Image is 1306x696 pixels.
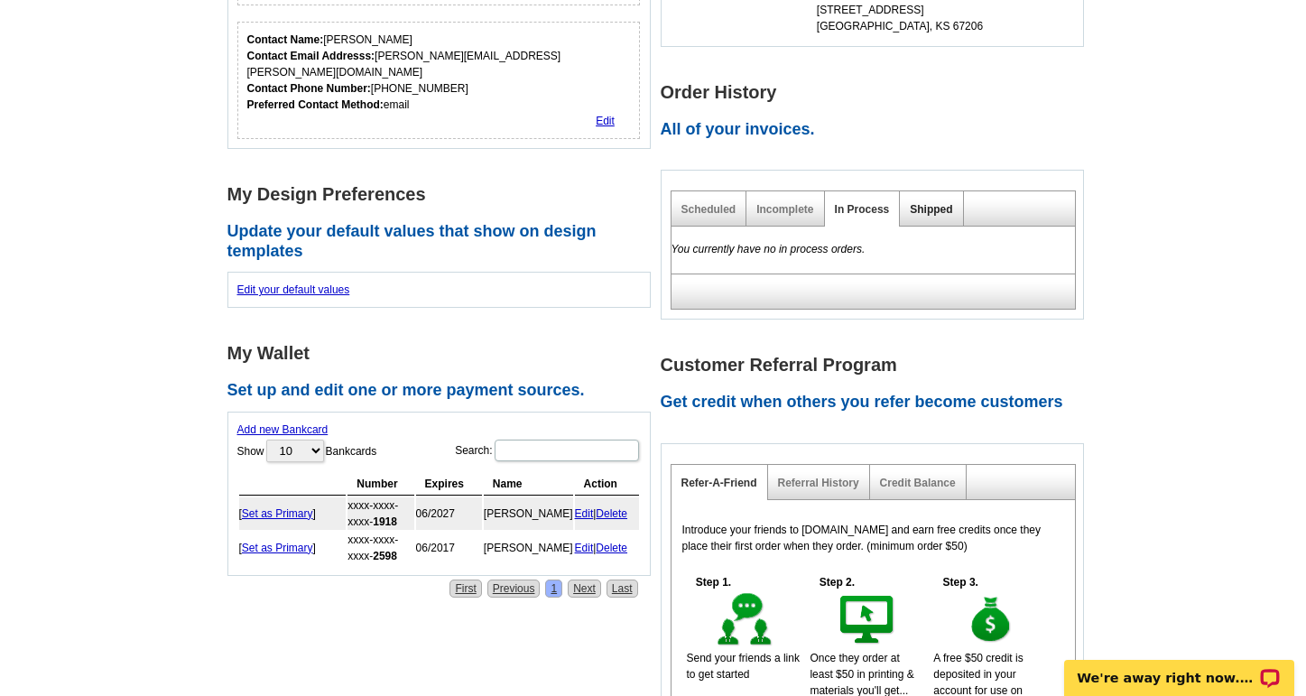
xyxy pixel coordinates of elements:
[487,580,541,598] a: Previous
[575,497,639,530] td: |
[227,381,661,401] h2: Set up and edit one or more payment sources.
[880,477,956,489] a: Credit Balance
[227,222,661,261] h2: Update your default values that show on design templates
[672,243,866,255] em: You currently have no in process orders.
[347,532,413,564] td: xxxx-xxxx-xxxx-
[455,438,640,463] label: Search:
[661,120,1094,140] h2: All of your invoices.
[575,473,639,496] th: Action
[681,477,757,489] a: Refer-A-Friend
[596,507,627,520] a: Delete
[835,203,890,216] a: In Process
[661,393,1094,413] h2: Get credit when others you refer become customers
[227,344,661,363] h1: My Wallet
[247,98,384,111] strong: Preferred Contact Method:
[778,477,859,489] a: Referral History
[661,83,1094,102] h1: Order History
[449,580,481,598] a: First
[545,580,562,598] a: 1
[714,590,776,650] img: step-1.gif
[960,590,1023,650] img: step-3.gif
[575,507,594,520] a: Edit
[495,440,639,461] input: Search:
[484,473,573,496] th: Name
[237,22,641,139] div: Who should we contact regarding order issues?
[484,497,573,530] td: [PERSON_NAME]
[239,532,347,564] td: [ ]
[607,580,638,598] a: Last
[575,532,639,564] td: |
[373,515,397,528] strong: 1918
[568,580,601,598] a: Next
[687,652,800,681] span: Send your friends a link to get started
[682,522,1064,554] p: Introduce your friends to [DOMAIN_NAME] and earn free credits once they place their first order w...
[681,203,736,216] a: Scheduled
[266,440,324,462] select: ShowBankcards
[416,497,482,530] td: 06/2027
[661,356,1094,375] h1: Customer Referral Program
[596,115,615,127] a: Edit
[237,283,350,296] a: Edit your default values
[373,550,397,562] strong: 2598
[247,32,631,113] div: [PERSON_NAME] [PERSON_NAME][EMAIL_ADDRESS][PERSON_NAME][DOMAIN_NAME] [PHONE_NUMBER] email
[247,82,371,95] strong: Contact Phone Number:
[810,574,864,590] h5: Step 2.
[242,507,313,520] a: Set as Primary
[910,203,952,216] a: Shipped
[227,185,661,204] h1: My Design Preferences
[237,423,329,436] a: Add new Bankcard
[933,574,987,590] h5: Step 3.
[247,50,375,62] strong: Contact Email Addresss:
[484,532,573,564] td: [PERSON_NAME]
[1052,639,1306,696] iframe: LiveChat chat widget
[756,203,813,216] a: Incomplete
[347,497,413,530] td: xxxx-xxxx-xxxx-
[687,574,741,590] h5: Step 1.
[416,532,482,564] td: 06/2017
[347,473,413,496] th: Number
[247,33,324,46] strong: Contact Name:
[575,542,594,554] a: Edit
[242,542,313,554] a: Set as Primary
[837,590,899,650] img: step-2.gif
[416,473,482,496] th: Expires
[596,542,627,554] a: Delete
[237,438,377,464] label: Show Bankcards
[239,497,347,530] td: [ ]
